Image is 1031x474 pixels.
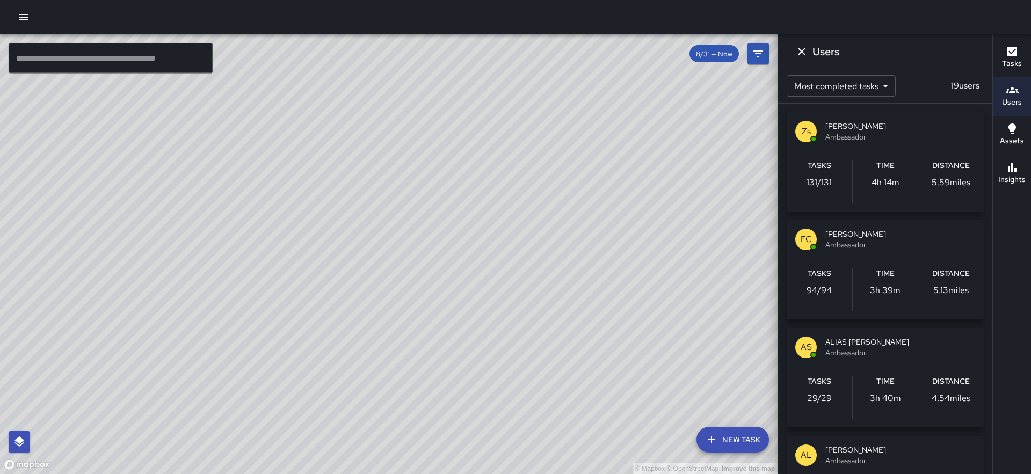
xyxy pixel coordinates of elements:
[932,160,970,172] h6: Distance
[825,455,975,466] span: Ambassador
[696,427,769,453] button: New Task
[872,176,899,189] p: 4h 14m
[993,39,1031,77] button: Tasks
[807,284,832,297] p: 94 / 94
[791,41,812,62] button: Dismiss
[825,132,975,142] span: Ambassador
[689,49,739,59] span: 8/31 — Now
[932,392,970,405] p: 4.54 miles
[933,284,969,297] p: 5.13 miles
[825,229,975,239] span: [PERSON_NAME]
[870,284,901,297] p: 3h 39m
[825,337,975,347] span: ALIAS [PERSON_NAME]
[993,77,1031,116] button: Users
[808,160,831,172] h6: Tasks
[825,121,975,132] span: [PERSON_NAME]
[876,268,895,280] h6: Time
[932,176,970,189] p: 5.59 miles
[825,347,975,358] span: Ambassador
[787,220,984,319] button: EC[PERSON_NAME]AmbassadorTasks94/94Time3h 39mDistance5.13miles
[993,116,1031,155] button: Assets
[947,79,984,92] p: 19 users
[801,341,812,354] p: AS
[1000,135,1024,147] h6: Assets
[812,43,839,60] h6: Users
[932,268,970,280] h6: Distance
[802,125,811,138] p: Zs
[787,328,984,427] button: ASALIAS [PERSON_NAME]AmbassadorTasks29/29Time3h 40mDistance4.54miles
[876,376,895,388] h6: Time
[807,392,832,405] p: 29 / 29
[993,155,1031,193] button: Insights
[801,233,812,246] p: EC
[932,376,970,388] h6: Distance
[876,160,895,172] h6: Time
[1002,58,1022,70] h6: Tasks
[807,176,832,189] p: 131 / 131
[787,112,984,212] button: Zs[PERSON_NAME]AmbassadorTasks131/131Time4h 14mDistance5.59miles
[825,239,975,250] span: Ambassador
[998,174,1026,186] h6: Insights
[870,392,901,405] p: 3h 40m
[1002,97,1022,108] h6: Users
[808,268,831,280] h6: Tasks
[825,444,975,455] span: [PERSON_NAME]
[787,75,896,97] div: Most completed tasks
[808,376,831,388] h6: Tasks
[801,449,812,462] p: AL
[747,43,769,64] button: Filters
